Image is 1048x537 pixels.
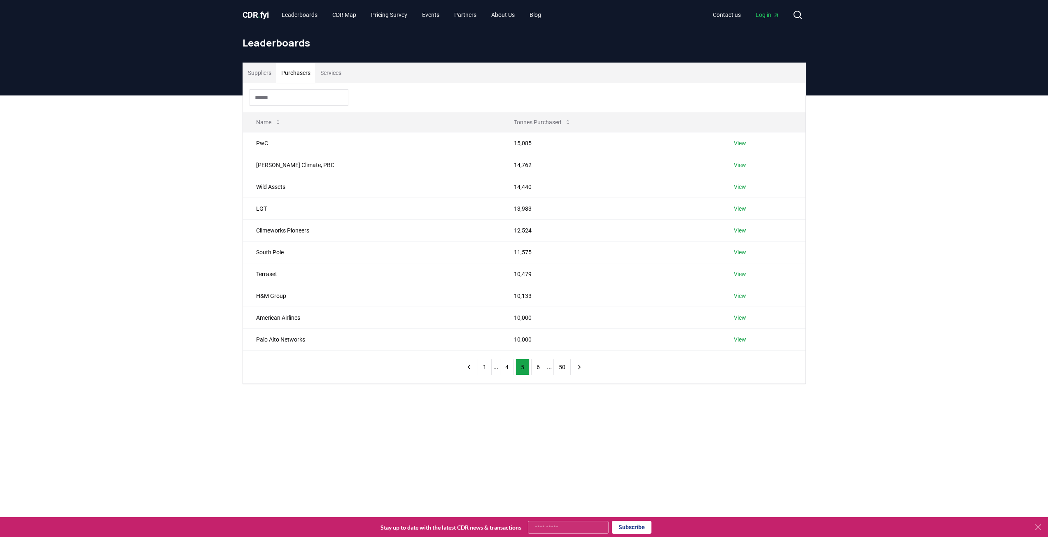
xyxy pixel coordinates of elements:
[243,219,501,241] td: Climeworks Pioneers
[243,10,269,20] span: CDR fyi
[243,328,501,350] td: Palo Alto Networks
[734,205,746,213] a: View
[500,359,514,375] button: 4
[523,7,548,22] a: Blog
[706,7,786,22] nav: Main
[364,7,414,22] a: Pricing Survey
[250,114,288,130] button: Name
[734,226,746,235] a: View
[501,241,721,263] td: 11,575
[706,7,747,22] a: Contact us
[734,183,746,191] a: View
[478,359,492,375] button: 1
[243,63,276,83] button: Suppliers
[448,7,483,22] a: Partners
[493,362,498,372] li: ...
[462,359,476,375] button: previous page
[243,285,501,307] td: H&M Group
[507,114,578,130] button: Tonnes Purchased
[243,36,806,49] h1: Leaderboards
[243,241,501,263] td: South Pole
[547,362,552,372] li: ...
[276,63,315,83] button: Purchasers
[501,285,721,307] td: 10,133
[243,132,501,154] td: PwC
[501,154,721,176] td: 14,762
[243,9,269,21] a: CDR.fyi
[243,263,501,285] td: Terraset
[501,176,721,198] td: 14,440
[501,307,721,328] td: 10,000
[749,7,786,22] a: Log in
[315,63,346,83] button: Services
[243,154,501,176] td: [PERSON_NAME] Climate, PBC
[501,263,721,285] td: 10,479
[275,7,324,22] a: Leaderboards
[501,219,721,241] td: 12,524
[485,7,521,22] a: About Us
[501,328,721,350] td: 10,000
[275,7,548,22] nav: Main
[734,270,746,278] a: View
[326,7,363,22] a: CDR Map
[516,359,530,375] button: 5
[243,198,501,219] td: LGT
[258,10,260,20] span: .
[531,359,545,375] button: 6
[501,132,721,154] td: 15,085
[243,307,501,328] td: American Airlines
[415,7,446,22] a: Events
[572,359,586,375] button: next page
[734,314,746,322] a: View
[734,335,746,344] a: View
[243,176,501,198] td: Wild Assets
[734,161,746,169] a: View
[734,139,746,147] a: View
[756,11,780,19] span: Log in
[734,292,746,300] a: View
[501,198,721,219] td: 13,983
[553,359,571,375] button: 50
[734,248,746,256] a: View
